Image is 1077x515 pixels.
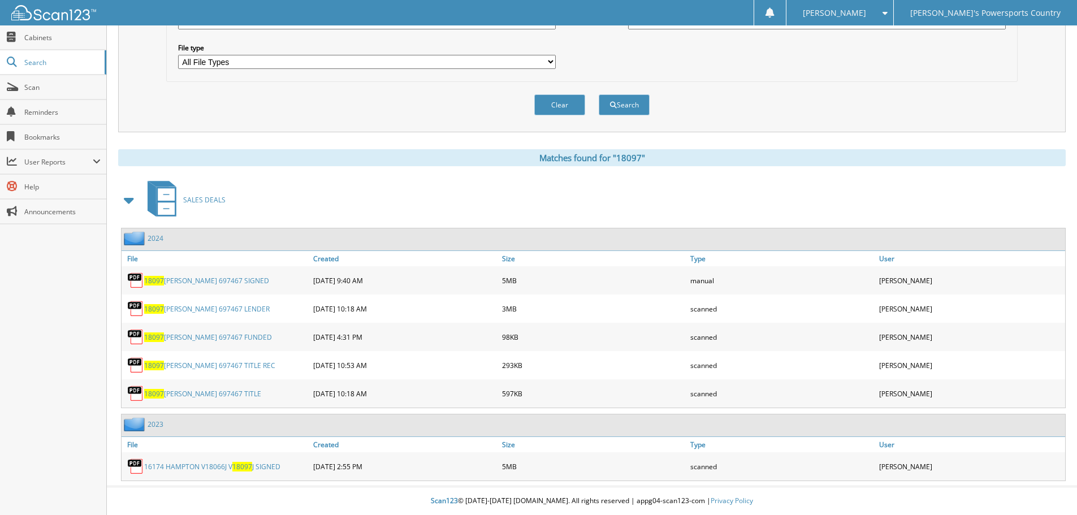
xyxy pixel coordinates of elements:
[24,33,101,42] span: Cabinets
[118,149,1066,166] div: Matches found for "18097"
[144,332,272,342] a: 18097[PERSON_NAME] 697467 FUNDED
[534,94,585,115] button: Clear
[124,231,148,245] img: folder2.png
[144,276,164,285] span: 18097
[687,382,876,405] div: scanned
[232,462,252,471] span: 18097
[876,455,1065,478] div: [PERSON_NAME]
[310,354,499,376] div: [DATE] 10:53 AM
[122,437,310,452] a: File
[144,389,261,399] a: 18097[PERSON_NAME] 697467 TITLE
[431,496,458,505] span: Scan123
[711,496,753,505] a: Privacy Policy
[122,251,310,266] a: File
[499,382,688,405] div: 597KB
[310,251,499,266] a: Created
[687,354,876,376] div: scanned
[310,326,499,348] div: [DATE] 4:31 PM
[127,458,144,475] img: PDF.png
[876,354,1065,376] div: [PERSON_NAME]
[876,297,1065,320] div: [PERSON_NAME]
[310,269,499,292] div: [DATE] 9:40 AM
[876,326,1065,348] div: [PERSON_NAME]
[127,328,144,345] img: PDF.png
[148,233,163,243] a: 2024
[11,5,96,20] img: scan123-logo-white.svg
[24,207,101,217] span: Announcements
[127,385,144,402] img: PDF.png
[141,178,226,222] a: SALES DEALS
[499,455,688,478] div: 5MB
[310,297,499,320] div: [DATE] 10:18 AM
[144,361,164,370] span: 18097
[687,326,876,348] div: scanned
[310,437,499,452] a: Created
[178,43,556,53] label: File type
[876,437,1065,452] a: User
[144,304,164,314] span: 18097
[499,251,688,266] a: Size
[24,107,101,117] span: Reminders
[687,251,876,266] a: Type
[183,195,226,205] span: SALES DEALS
[499,297,688,320] div: 3MB
[687,269,876,292] div: manual
[687,297,876,320] div: scanned
[144,304,270,314] a: 18097[PERSON_NAME] 697467 LENDER
[127,357,144,374] img: PDF.png
[107,487,1077,515] div: © [DATE]-[DATE] [DOMAIN_NAME]. All rights reserved | appg04-scan123-com |
[499,326,688,348] div: 98KB
[910,10,1061,16] span: [PERSON_NAME]'s Powersports Country
[803,10,866,16] span: [PERSON_NAME]
[24,58,99,67] span: Search
[127,272,144,289] img: PDF.png
[144,462,280,471] a: 16174 HAMPTON V18066J V18097J SIGNED
[876,382,1065,405] div: [PERSON_NAME]
[124,417,148,431] img: folder2.png
[144,276,269,285] a: 18097[PERSON_NAME] 697467 SIGNED
[144,332,164,342] span: 18097
[687,455,876,478] div: scanned
[144,389,164,399] span: 18097
[24,157,93,167] span: User Reports
[127,300,144,317] img: PDF.png
[24,83,101,92] span: Scan
[599,94,650,115] button: Search
[687,437,876,452] a: Type
[499,437,688,452] a: Size
[1020,461,1077,515] iframe: Chat Widget
[876,269,1065,292] div: [PERSON_NAME]
[310,455,499,478] div: [DATE] 2:55 PM
[144,361,275,370] a: 18097[PERSON_NAME] 697467 TITLE REC
[24,182,101,192] span: Help
[24,132,101,142] span: Bookmarks
[499,269,688,292] div: 5MB
[310,382,499,405] div: [DATE] 10:18 AM
[499,354,688,376] div: 293KB
[148,419,163,429] a: 2023
[876,251,1065,266] a: User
